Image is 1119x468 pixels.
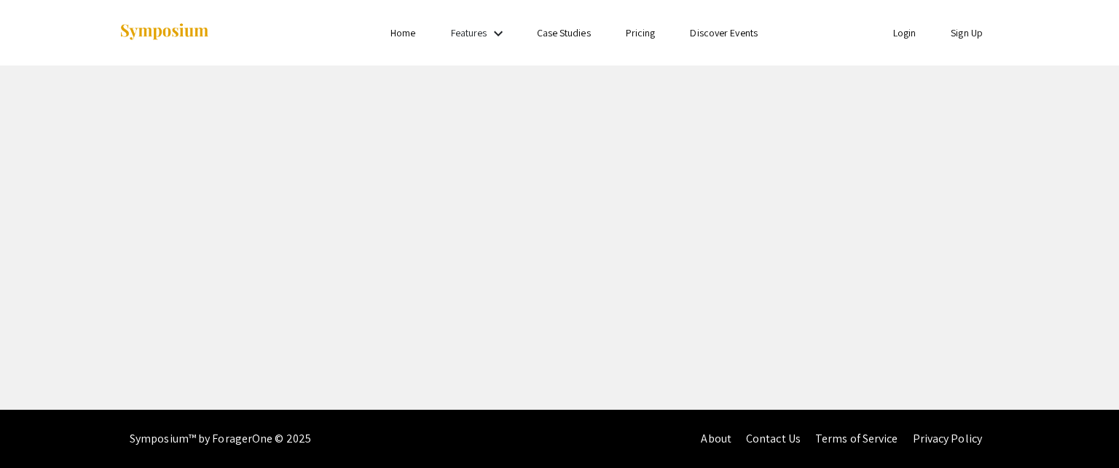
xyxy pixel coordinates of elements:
a: Case Studies [537,26,591,39]
a: About [701,431,731,446]
a: Pricing [626,26,656,39]
a: Sign Up [951,26,983,39]
a: Privacy Policy [913,431,982,446]
a: Features [451,26,487,39]
a: Terms of Service [815,431,898,446]
img: Symposium by ForagerOne [119,23,210,42]
a: Contact Us [746,431,801,446]
a: Home [390,26,415,39]
div: Symposium™ by ForagerOne © 2025 [130,410,311,468]
mat-icon: Expand Features list [490,25,507,42]
a: Discover Events [690,26,758,39]
a: Login [893,26,916,39]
